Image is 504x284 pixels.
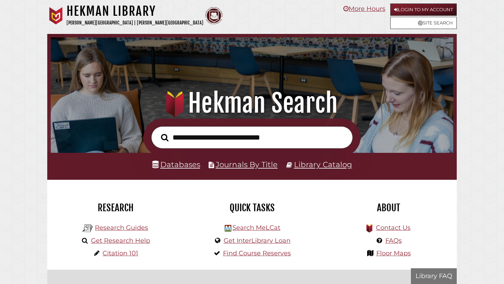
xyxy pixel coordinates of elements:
[224,237,290,244] a: Get InterLibrary Loan
[294,160,352,169] a: Library Catalog
[66,19,203,27] p: [PERSON_NAME][GEOGRAPHIC_DATA] | [PERSON_NAME][GEOGRAPHIC_DATA]
[376,224,411,232] a: Contact Us
[83,223,93,234] img: Hekman Library Logo
[95,224,148,232] a: Research Guides
[216,160,278,169] a: Journals By Title
[152,160,200,169] a: Databases
[58,88,446,119] h1: Hekman Search
[225,225,231,232] img: Hekman Library Logo
[325,202,451,214] h2: About
[205,7,223,24] img: Calvin Theological Seminary
[390,3,457,16] a: Login to My Account
[52,202,178,214] h2: Research
[66,3,203,19] h1: Hekman Library
[161,133,168,141] i: Search
[232,224,280,232] a: Search MeLCat
[223,249,291,257] a: Find Course Reserves
[376,249,411,257] a: Floor Maps
[385,237,402,244] a: FAQs
[91,237,150,244] a: Get Research Help
[390,17,457,29] a: Site Search
[343,5,385,13] a: More Hours
[189,202,315,214] h2: Quick Tasks
[103,249,138,257] a: Citation 101
[47,7,65,24] img: Calvin University
[157,132,172,143] button: Search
